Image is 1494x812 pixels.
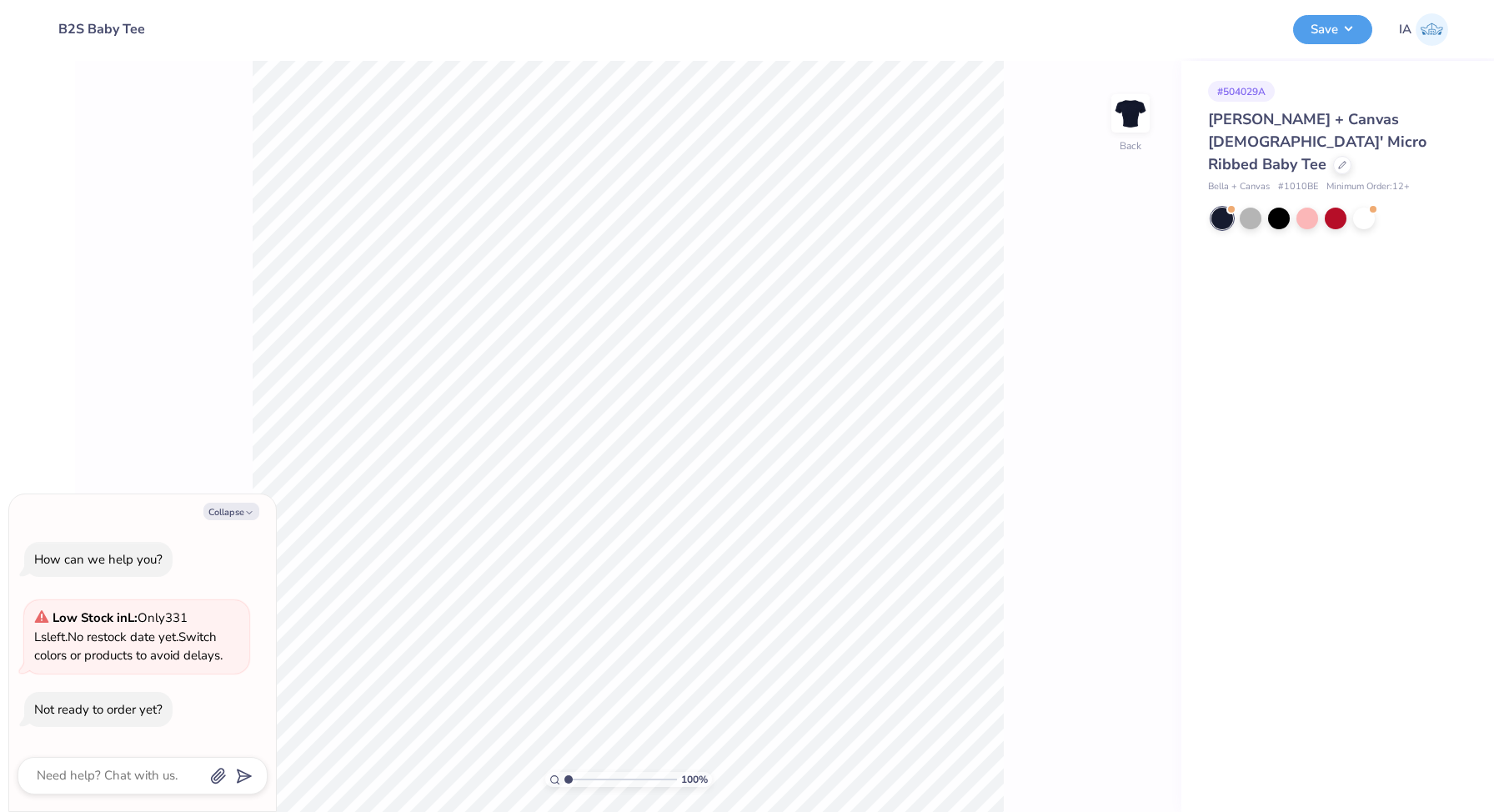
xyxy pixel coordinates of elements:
[1399,20,1411,39] span: IA
[1399,13,1448,46] a: IA
[1293,15,1372,44] button: Save
[34,609,223,664] span: Only 331 Ls left. Switch colors or products to avoid delays.
[68,629,178,645] span: No restock date yet.
[1208,81,1275,102] div: # 504029A
[1208,180,1270,194] span: Bella + Canvas
[1208,109,1426,174] span: [PERSON_NAME] + Canvas [DEMOGRAPHIC_DATA]' Micro Ribbed Baby Tee
[1416,13,1448,46] img: Inna Akselrud
[53,609,138,626] strong: Low Stock in L :
[34,701,163,718] div: Not ready to order yet?
[34,551,163,568] div: How can we help you?
[46,13,168,46] input: Untitled Design
[203,503,259,520] button: Collapse
[1120,138,1141,153] div: Back
[1326,180,1410,194] span: Minimum Order: 12 +
[1114,97,1147,130] img: Back
[1278,180,1318,194] span: # 1010BE
[681,772,708,787] span: 100 %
